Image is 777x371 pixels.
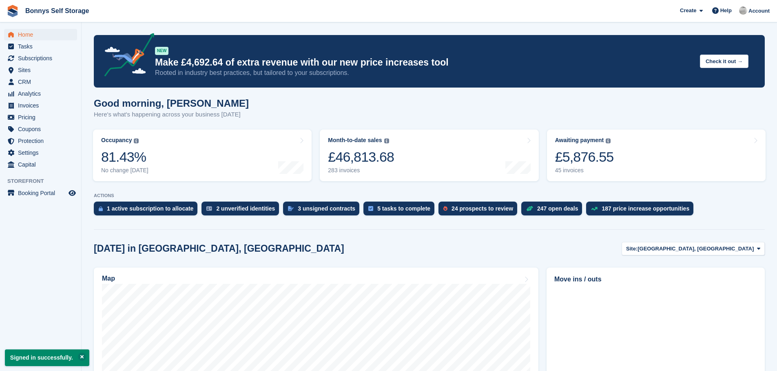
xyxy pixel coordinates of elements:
[554,274,757,284] h2: Move ins / outs
[298,205,355,212] div: 3 unsigned contracts
[526,206,533,211] img: deal-1b604bf984904fb50ccaf53a9ad4b4a5d6e5aea283cecdc64d6e3604feb123c2.svg
[4,64,77,76] a: menu
[99,206,103,211] img: active_subscription_to_allocate_icon-d502201f5373d7db506a760aba3b589e785aa758c864c3986d89f69b8ff3...
[4,53,77,64] a: menu
[720,7,732,15] span: Help
[94,202,201,220] a: 1 active subscription to allocate
[4,41,77,52] a: menu
[18,135,67,147] span: Protection
[7,5,19,17] img: stora-icon-8386f47178a22dfd0bd8f6a31ec36ba5ce8667c1dd55bd0f319d3a0aa187defe.svg
[201,202,283,220] a: 2 unverified identities
[101,167,148,174] div: No change [DATE]
[555,149,614,165] div: £5,876.55
[67,188,77,198] a: Preview store
[4,112,77,123] a: menu
[101,137,132,144] div: Occupancy
[18,88,67,99] span: Analytics
[155,57,693,68] p: Make £4,692.64 of extra revenue with our new price increases tool
[94,110,249,119] p: Here's what's happening across your business [DATE]
[537,205,578,212] div: 247 open deals
[5,349,89,366] p: Signed in successfully.
[452,205,513,212] div: 24 prospects to review
[107,205,193,212] div: 1 active subscription to allocate
[4,187,77,199] a: menu
[443,206,447,211] img: prospect-51fa495bee0391a8d652442698ab0144808aea92771e9ea1ae160a38d050c398.svg
[18,100,67,111] span: Invoices
[591,207,598,211] img: price_increase_opportunities-93ffe204e8149a01c8c9dc8f82e8f89637d9d84a8eef4429ea346261dce0b2c0.svg
[22,4,92,18] a: Bonnys Self Storage
[555,137,604,144] div: Awaiting payment
[328,167,394,174] div: 283 invoices
[94,98,249,109] h1: Good morning, [PERSON_NAME]
[18,112,67,123] span: Pricing
[680,7,696,15] span: Create
[320,130,538,181] a: Month-to-date sales £46,813.68 283 invoices
[4,100,77,111] a: menu
[4,159,77,170] a: menu
[602,205,689,212] div: 187 price increase opportunities
[18,147,67,158] span: Settings
[18,159,67,170] span: Capital
[288,206,294,211] img: contract_signature_icon-13c848040528278c33f63329250d36e43548de30e8caae1d1a13099fd9432cc5.svg
[700,55,748,68] button: Check it out →
[97,33,155,79] img: price-adjustments-announcement-icon-8257ccfd72463d97f412b2fc003d46551f7dbcb40ab6d574587a9cd5c0d94...
[384,138,389,143] img: icon-info-grey-7440780725fd019a000dd9b08b2336e03edf1995a4989e88bcd33f0948082b44.svg
[18,123,67,135] span: Coupons
[4,123,77,135] a: menu
[438,202,521,220] a: 24 prospects to review
[134,138,139,143] img: icon-info-grey-7440780725fd019a000dd9b08b2336e03edf1995a4989e88bcd33f0948082b44.svg
[626,245,638,253] span: Site:
[638,245,754,253] span: [GEOGRAPHIC_DATA], [GEOGRAPHIC_DATA]
[547,130,766,181] a: Awaiting payment £5,876.55 45 invoices
[521,202,586,220] a: 247 open deals
[18,76,67,88] span: CRM
[283,202,363,220] a: 3 unsigned contracts
[18,64,67,76] span: Sites
[555,167,614,174] div: 45 invoices
[18,53,67,64] span: Subscriptions
[93,130,312,181] a: Occupancy 81.43% No change [DATE]
[18,41,67,52] span: Tasks
[748,7,770,15] span: Account
[102,275,115,282] h2: Map
[4,29,77,40] a: menu
[4,135,77,147] a: menu
[206,206,212,211] img: verify_identity-adf6edd0f0f0b5bbfe63781bf79b02c33cf7c696d77639b501bdc392416b5a36.svg
[328,137,382,144] div: Month-to-date sales
[328,149,394,165] div: £46,813.68
[18,187,67,199] span: Booking Portal
[216,205,275,212] div: 2 unverified identities
[101,149,148,165] div: 81.43%
[363,202,438,220] a: 5 tasks to complete
[368,206,373,211] img: task-75834270c22a3079a89374b754ae025e5fb1db73e45f91037f5363f120a921f8.svg
[18,29,67,40] span: Home
[7,177,81,185] span: Storefront
[4,76,77,88] a: menu
[155,68,693,77] p: Rooted in industry best practices, but tailored to your subscriptions.
[739,7,747,15] img: James Bonny
[94,193,765,198] p: ACTIONS
[586,202,697,220] a: 187 price increase opportunities
[4,147,77,158] a: menu
[377,205,430,212] div: 5 tasks to complete
[606,138,611,143] img: icon-info-grey-7440780725fd019a000dd9b08b2336e03edf1995a4989e88bcd33f0948082b44.svg
[622,242,765,255] button: Site: [GEOGRAPHIC_DATA], [GEOGRAPHIC_DATA]
[4,88,77,99] a: menu
[94,243,344,254] h2: [DATE] in [GEOGRAPHIC_DATA], [GEOGRAPHIC_DATA]
[155,47,168,55] div: NEW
